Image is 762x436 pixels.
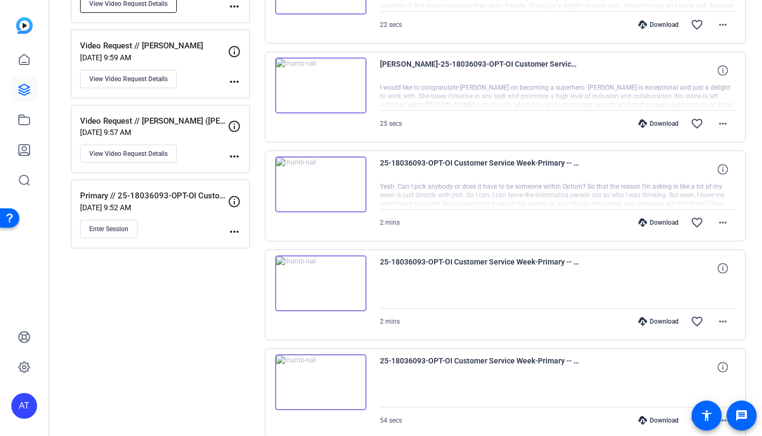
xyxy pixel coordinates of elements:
[11,393,37,419] div: AT
[380,156,579,182] span: 25-18036093-OPT-OI Customer Service Week-Primary -- 25-18036093-OPT-OI Customer Service Week-[PER...
[380,318,400,325] span: 2 mins
[80,203,228,212] p: [DATE] 9:52 AM
[228,225,241,238] mat-icon: more_horiz
[691,315,703,328] mat-icon: favorite_border
[380,255,579,281] span: 25-18036093-OPT-OI Customer Service Week-Primary -- 25-18036093-OPT-OI Customer Service Week-[PER...
[80,220,138,238] button: Enter Session
[716,18,729,31] mat-icon: more_horiz
[716,117,729,130] mat-icon: more_horiz
[275,58,366,113] img: thumb-nail
[80,40,228,52] p: Video Request // [PERSON_NAME]
[633,218,684,227] div: Download
[89,225,128,233] span: Enter Session
[275,354,366,410] img: thumb-nail
[228,150,241,163] mat-icon: more_horiz
[275,156,366,212] img: thumb-nail
[380,417,402,424] span: 54 secs
[700,409,713,422] mat-icon: accessibility
[80,145,177,163] button: View Video Request Details
[691,414,703,427] mat-icon: favorite_border
[16,17,33,34] img: blue-gradient.svg
[80,115,228,127] p: Video Request // [PERSON_NAME] ([PERSON_NAME]) [PERSON_NAME]
[80,53,228,62] p: [DATE] 9:59 AM
[633,317,684,326] div: Download
[633,416,684,425] div: Download
[89,75,168,83] span: View Video Request Details
[716,216,729,229] mat-icon: more_horiz
[380,58,579,83] span: [PERSON_NAME]-25-18036093-OPT-OI Customer Service Week-Video Request -- [PERSON_NAME]- [PERSON_NA...
[691,117,703,130] mat-icon: favorite_border
[633,20,684,29] div: Download
[691,216,703,229] mat-icon: favorite_border
[380,21,402,28] span: 22 secs
[380,219,400,226] span: 2 mins
[633,119,684,128] div: Download
[691,18,703,31] mat-icon: favorite_border
[716,315,729,328] mat-icon: more_horiz
[275,255,366,311] img: thumb-nail
[80,70,177,88] button: View Video Request Details
[380,120,402,127] span: 25 secs
[89,149,168,158] span: View Video Request Details
[80,128,228,137] p: [DATE] 9:57 AM
[735,409,748,422] mat-icon: message
[80,190,228,202] p: Primary // 25-18036093-OPT-OI Customer Service Week
[228,75,241,88] mat-icon: more_horiz
[380,354,579,380] span: 25-18036093-OPT-OI Customer Service Week-Primary -- 25-18036093-OPT-OI Customer Service Week-[PER...
[716,414,729,427] mat-icon: more_horiz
